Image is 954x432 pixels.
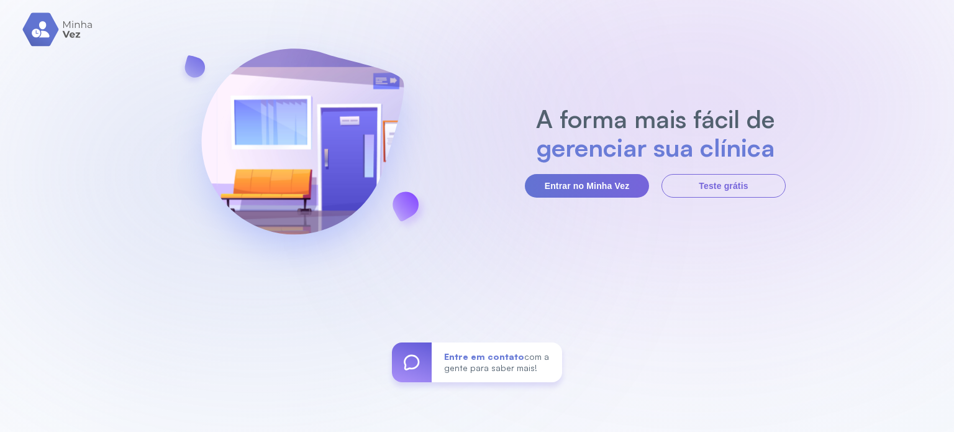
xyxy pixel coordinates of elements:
img: banner-login.svg [168,16,437,286]
a: Entre em contatocom a gente para saber mais! [392,342,562,382]
span: Entre em contato [444,351,524,362]
h2: A forma mais fácil de [530,104,781,133]
button: Teste grátis [661,174,786,198]
img: logo.svg [22,12,94,47]
h2: gerenciar sua clínica [530,133,781,162]
div: com a gente para saber mais! [432,342,562,382]
button: Entrar no Minha Vez [525,174,649,198]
